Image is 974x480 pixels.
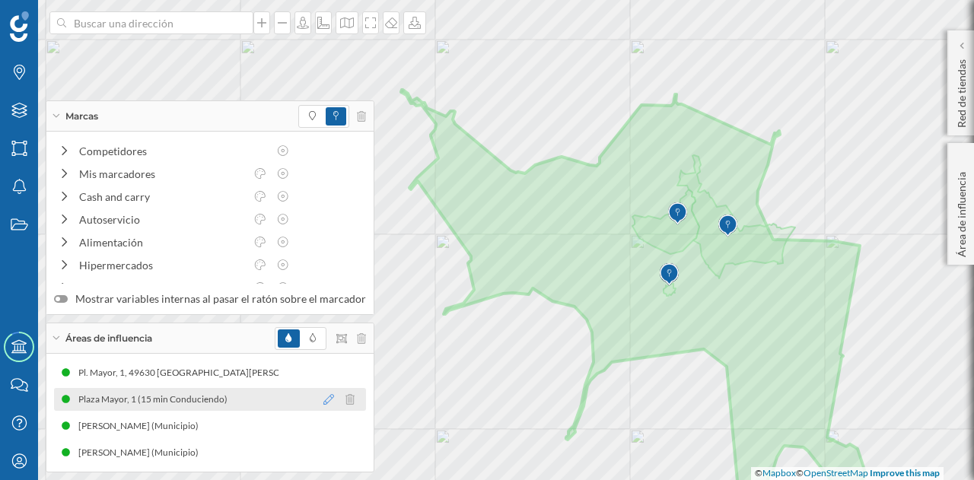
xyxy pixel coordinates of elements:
p: Red de tiendas [954,53,969,128]
span: Marcas [65,110,98,123]
span: Soporte [30,11,84,24]
div: Competidores [79,143,268,159]
div: Hipermercados [79,257,245,273]
div: Autoservicio [79,211,245,227]
span: Áreas de influencia [65,332,152,345]
img: Marker [660,259,679,290]
div: Supermercados [79,280,245,296]
img: Geoblink Logo [10,11,29,42]
label: Mostrar variables internas al pasar el ratón sobre el marcador [54,291,366,307]
div: © © [751,467,944,480]
a: Improve this map [870,467,940,478]
a: OpenStreetMap [804,467,868,478]
img: Marker [718,211,737,241]
div: Mis marcadores [79,166,245,182]
a: Mapbox [762,467,796,478]
div: Alimentación [79,234,245,250]
p: Área de influencia [954,166,969,257]
img: Marker [668,199,687,229]
div: [PERSON_NAME] (Municipio) [78,445,206,460]
div: Plaza Mayor, 1 (15 min Conduciendo) [72,392,228,407]
div: Cash and carry [79,189,245,205]
div: [PERSON_NAME] (Municipio) [78,418,206,434]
